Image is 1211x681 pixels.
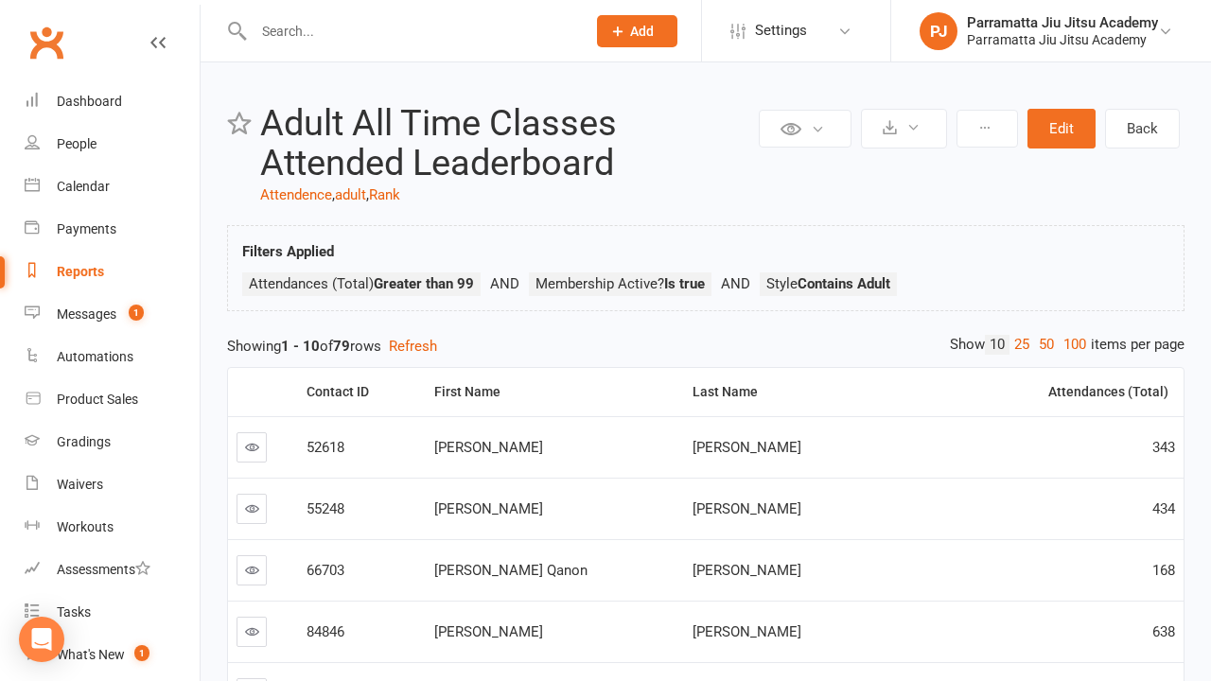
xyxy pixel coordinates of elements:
[57,136,97,151] div: People
[25,591,200,634] a: Tasks
[25,251,200,293] a: Reports
[249,275,474,292] span: Attendances (Total)
[25,208,200,251] a: Payments
[535,275,705,292] span: Membership Active?
[25,336,200,378] a: Automations
[1152,623,1175,640] span: 638
[1152,562,1175,579] span: 168
[920,12,957,50] div: PJ
[374,275,474,292] strong: Greater than 99
[57,306,116,322] div: Messages
[1059,335,1091,355] a: 100
[248,18,572,44] input: Search...
[333,338,350,355] strong: 79
[434,623,543,640] span: [PERSON_NAME]
[967,31,1158,48] div: Parramatta Jiu Jitsu Academy
[1009,335,1034,355] a: 25
[967,14,1158,31] div: Parramatta Jiu Jitsu Academy
[57,179,110,194] div: Calendar
[630,24,654,39] span: Add
[597,15,677,47] button: Add
[25,506,200,549] a: Workouts
[693,623,801,640] span: [PERSON_NAME]
[25,80,200,123] a: Dashboard
[129,305,144,321] span: 1
[281,338,320,355] strong: 1 - 10
[57,477,103,492] div: Waivers
[57,647,125,662] div: What's New
[1034,335,1059,355] a: 50
[1152,439,1175,456] span: 343
[1027,109,1096,148] button: Edit
[664,275,705,292] strong: Is true
[307,500,344,517] span: 55248
[979,385,1168,399] div: Attendances (Total)
[260,104,754,183] h2: Adult All Time Classes Attended Leaderboard
[307,439,344,456] span: 52618
[434,500,543,517] span: [PERSON_NAME]
[57,94,122,109] div: Dashboard
[950,335,1185,355] div: Show items per page
[434,562,588,579] span: [PERSON_NAME] Qanon
[25,378,200,421] a: Product Sales
[335,186,366,203] a: adult
[25,293,200,336] a: Messages 1
[260,186,332,203] a: Attendence
[693,439,801,456] span: [PERSON_NAME]
[1105,109,1180,148] a: Back
[434,439,543,456] span: [PERSON_NAME]
[307,623,344,640] span: 84846
[369,186,400,203] a: Rank
[134,645,149,661] span: 1
[57,562,150,577] div: Assessments
[1152,500,1175,517] span: 434
[307,385,411,399] div: Contact ID
[693,562,801,579] span: [PERSON_NAME]
[242,243,334,260] strong: Filters Applied
[57,349,133,364] div: Automations
[25,166,200,208] a: Calendar
[985,335,1009,355] a: 10
[57,604,91,620] div: Tasks
[57,392,138,407] div: Product Sales
[389,335,437,358] button: Refresh
[57,519,114,534] div: Workouts
[766,275,890,292] span: Style
[434,385,670,399] div: First Name
[25,463,200,506] a: Waivers
[25,421,200,463] a: Gradings
[798,275,890,292] strong: Contains Adult
[57,434,111,449] div: Gradings
[307,562,344,579] span: 66703
[57,264,104,279] div: Reports
[57,221,116,236] div: Payments
[693,500,801,517] span: [PERSON_NAME]
[23,19,70,66] a: Clubworx
[25,549,200,591] a: Assessments
[25,123,200,166] a: People
[19,617,64,662] div: Open Intercom Messenger
[332,186,335,203] span: ,
[366,186,369,203] span: ,
[693,385,956,399] div: Last Name
[227,335,1185,358] div: Showing of rows
[25,634,200,676] a: What's New1
[755,9,807,52] span: Settings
